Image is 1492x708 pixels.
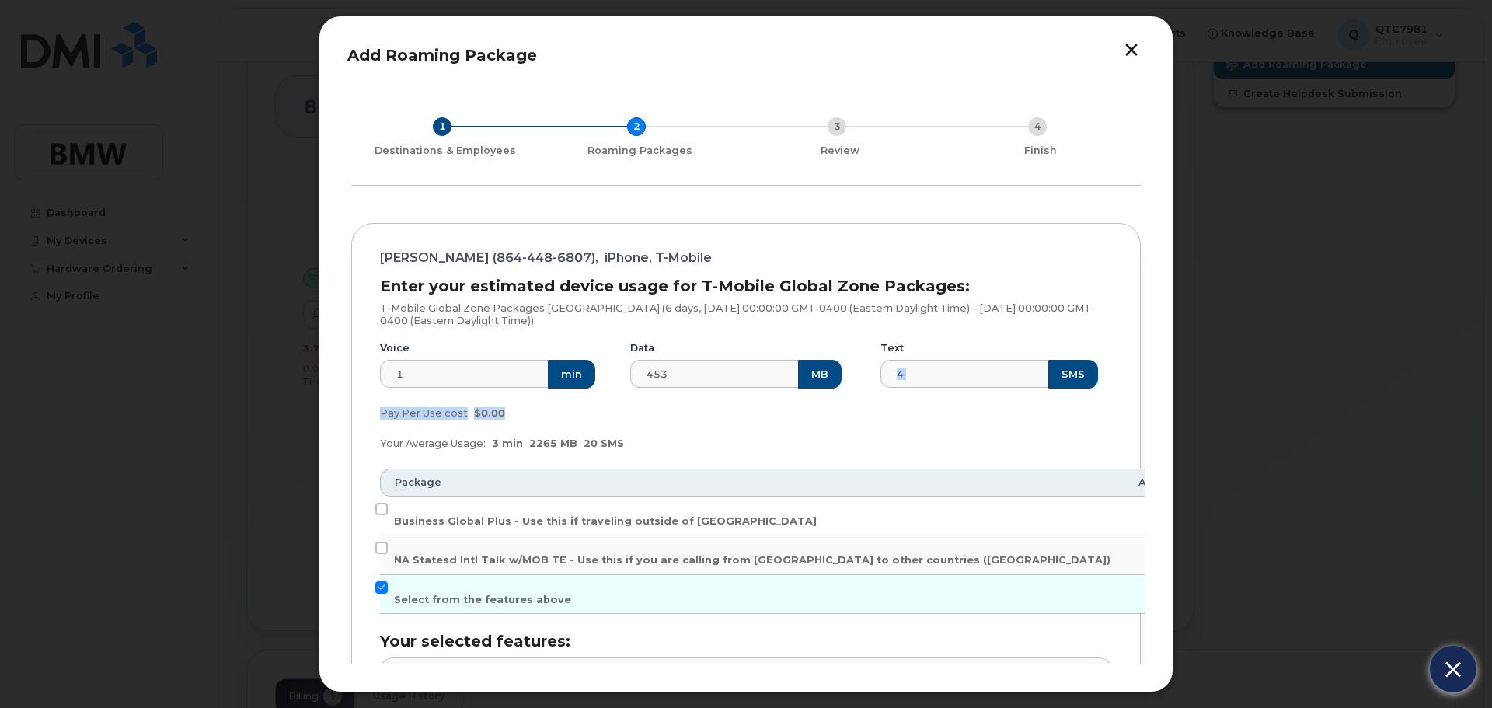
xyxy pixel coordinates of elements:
div: Destinations & Employees [357,145,533,157]
span: 2265 MB [529,438,577,449]
button: MB [798,360,842,388]
p: T-Mobile Global Zone Packages [GEOGRAPHIC_DATA] (6 days, [DATE] 00:00:00 GMT-0400 (Eastern Daylig... [380,302,1112,326]
h3: Your selected features: [380,633,1112,650]
label: Data [630,342,654,354]
div: 4 [1028,117,1047,136]
span: Pay Per Use cost [380,407,468,419]
span: [PERSON_NAME] (864-448-6807), [380,252,598,264]
span: iPhone, T-Mobile [605,252,712,264]
th: Amount [1124,469,1196,497]
label: Text [880,342,904,354]
span: $0.00 [474,407,505,419]
span: Add Roaming Package [347,46,537,65]
span: 20 SMS [584,438,624,449]
input: Business Global Plus - Use this if traveling outside of [GEOGRAPHIC_DATA] [375,503,388,515]
div: 3 [828,117,846,136]
input: Select from the features above [375,581,388,594]
button: min [548,360,595,388]
div: 1 [433,117,451,136]
img: Close chat [1445,657,1461,682]
input: NA Statesd Intl Talk w/MOB TE - Use this if you are calling from [GEOGRAPHIC_DATA] to other count... [375,542,388,554]
span: Your Average Usage: [380,438,486,449]
div: Finish [946,145,1135,157]
th: Package [380,469,1124,497]
span: NA Statesd Intl Talk w/MOB TE - Use this if you are calling from [GEOGRAPHIC_DATA] to other count... [394,554,1110,566]
label: Voice [380,342,410,354]
span: 3 min [492,438,523,449]
span: Business Global Plus - Use this if traveling outside of [GEOGRAPHIC_DATA] [394,515,817,527]
div: Review [746,145,934,157]
h3: Enter your estimated device usage for T-Mobile Global Zone Packages: [380,277,1112,295]
span: Select from the features above [394,594,571,605]
iframe: Five9 LiveChat [1173,234,1484,700]
button: SMS [1048,360,1098,388]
